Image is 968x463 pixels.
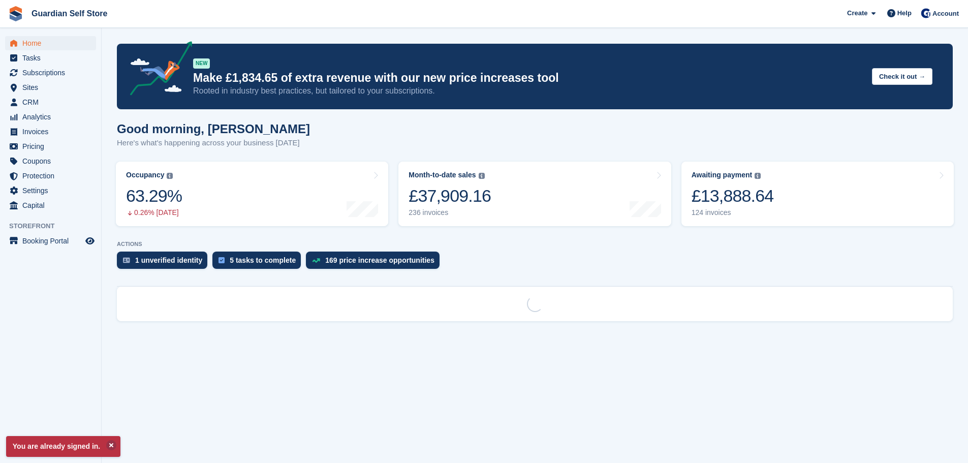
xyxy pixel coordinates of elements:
[872,68,932,85] button: Check it out →
[117,122,310,136] h1: Good morning, [PERSON_NAME]
[22,125,83,139] span: Invoices
[8,6,23,21] img: stora-icon-8386f47178a22dfd0bd8f6a31ec36ba5ce8667c1dd55bd0f319d3a0aa187defe.svg
[126,171,164,179] div: Occupancy
[692,171,753,179] div: Awaiting payment
[116,162,388,226] a: Occupancy 63.29% 0.26% [DATE]
[27,5,111,22] a: Guardian Self Store
[22,154,83,168] span: Coupons
[847,8,867,18] span: Create
[193,71,864,85] p: Make £1,834.65 of extra revenue with our new price increases tool
[218,257,225,263] img: task-75834270c22a3079a89374b754ae025e5fb1db73e45f91037f5363f120a921f8.svg
[5,139,96,153] a: menu
[22,183,83,198] span: Settings
[409,171,476,179] div: Month-to-date sales
[325,256,434,264] div: 169 price increase opportunities
[117,241,953,248] p: ACTIONS
[5,169,96,183] a: menu
[126,208,182,217] div: 0.26% [DATE]
[5,80,96,95] a: menu
[755,173,761,179] img: icon-info-grey-7440780725fd019a000dd9b08b2336e03edf1995a4989e88bcd33f0948082b44.svg
[121,41,193,99] img: price-adjustments-announcement-icon-8257ccfd72463d97f412b2fc003d46551f7dbcb40ab6d574587a9cd5c0d94...
[22,66,83,80] span: Subscriptions
[22,95,83,109] span: CRM
[5,51,96,65] a: menu
[5,198,96,212] a: menu
[123,257,130,263] img: verify_identity-adf6edd0f0f0b5bbfe63781bf79b02c33cf7c696d77639b501bdc392416b5a36.svg
[5,95,96,109] a: menu
[479,173,485,179] img: icon-info-grey-7440780725fd019a000dd9b08b2336e03edf1995a4989e88bcd33f0948082b44.svg
[6,436,120,457] p: You are already signed in.
[126,186,182,206] div: 63.29%
[398,162,671,226] a: Month-to-date sales £37,909.16 236 invoices
[5,234,96,248] a: menu
[692,186,774,206] div: £13,888.64
[932,9,959,19] span: Account
[692,208,774,217] div: 124 invoices
[5,154,96,168] a: menu
[312,258,320,263] img: price_increase_opportunities-93ffe204e8149a01c8c9dc8f82e8f89637d9d84a8eef4429ea346261dce0b2c0.svg
[22,198,83,212] span: Capital
[193,85,864,97] p: Rooted in industry best practices, but tailored to your subscriptions.
[22,80,83,95] span: Sites
[409,186,491,206] div: £37,909.16
[212,252,306,274] a: 5 tasks to complete
[117,137,310,149] p: Here's what's happening across your business [DATE]
[5,66,96,80] a: menu
[5,183,96,198] a: menu
[230,256,296,264] div: 5 tasks to complete
[117,252,212,274] a: 1 unverified identity
[5,110,96,124] a: menu
[135,256,202,264] div: 1 unverified identity
[5,36,96,50] a: menu
[5,125,96,139] a: menu
[22,51,83,65] span: Tasks
[22,169,83,183] span: Protection
[9,221,101,231] span: Storefront
[22,234,83,248] span: Booking Portal
[681,162,954,226] a: Awaiting payment £13,888.64 124 invoices
[409,208,491,217] div: 236 invoices
[193,58,210,69] div: NEW
[897,8,912,18] span: Help
[167,173,173,179] img: icon-info-grey-7440780725fd019a000dd9b08b2336e03edf1995a4989e88bcd33f0948082b44.svg
[84,235,96,247] a: Preview store
[22,110,83,124] span: Analytics
[306,252,445,274] a: 169 price increase opportunities
[22,139,83,153] span: Pricing
[22,36,83,50] span: Home
[921,8,931,18] img: Tom Scott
